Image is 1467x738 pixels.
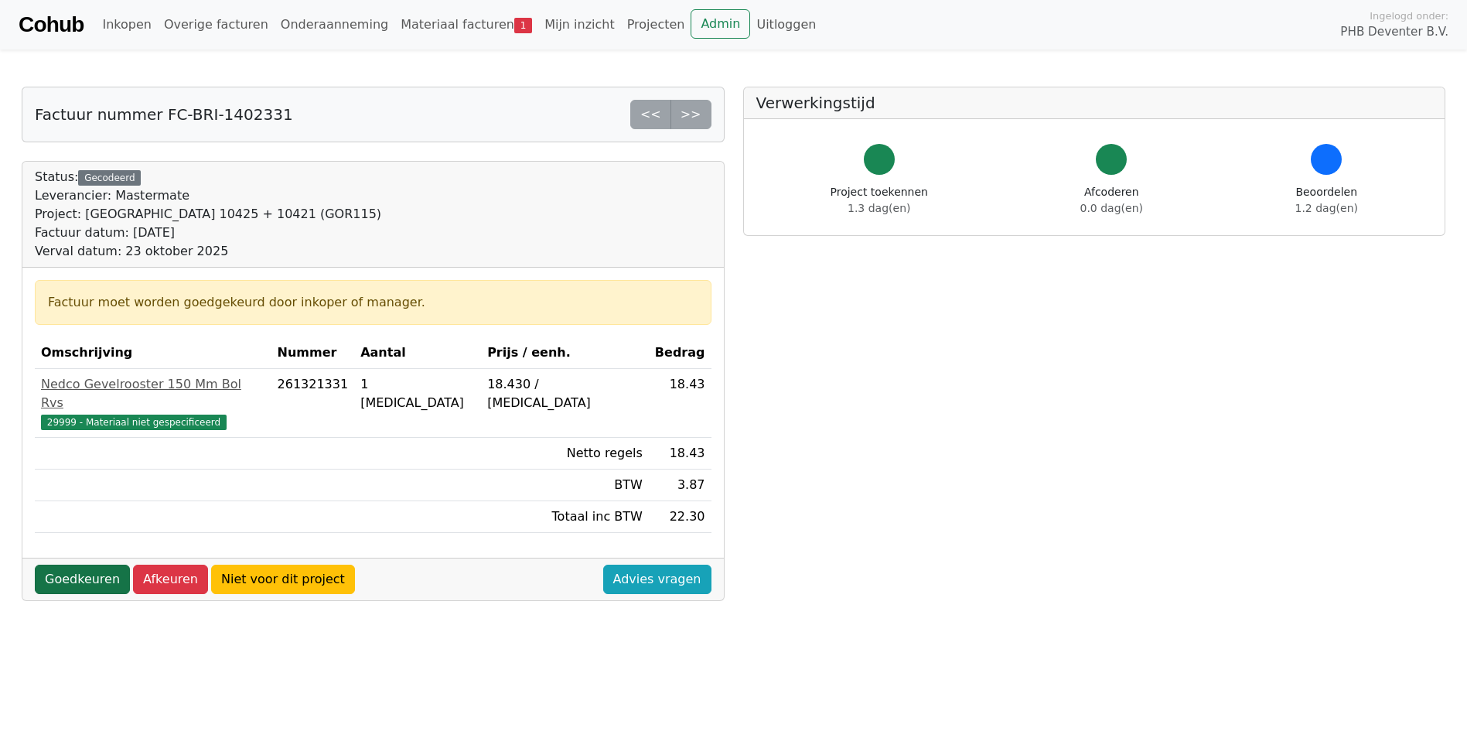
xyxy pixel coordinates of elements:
[1295,202,1358,214] span: 1.2 dag(en)
[394,9,538,40] a: Materiaal facturen1
[649,337,711,369] th: Bedrag
[649,438,711,470] td: 18.43
[1340,23,1448,41] span: PHB Deventer B.V.
[538,9,621,40] a: Mijn inzicht
[41,375,265,412] div: Nedco Gevelrooster 150 Mm Bol Rvs
[487,375,643,412] div: 18.430 / [MEDICAL_DATA]
[211,565,355,594] a: Niet voor dit project
[756,94,1433,112] h5: Verwerkingstijd
[35,186,381,205] div: Leverancier: Mastermate
[1080,184,1143,217] div: Afcoderen
[1370,9,1448,23] span: Ingelogd onder:
[514,18,532,33] span: 1
[35,224,381,242] div: Factuur datum: [DATE]
[158,9,275,40] a: Overige facturen
[35,205,381,224] div: Project: [GEOGRAPHIC_DATA] 10425 + 10421 (GOR115)
[1295,184,1358,217] div: Beoordelen
[621,9,691,40] a: Projecten
[48,293,698,312] div: Factuur moet worden goedgekeurd door inkoper of manager.
[481,501,649,533] td: Totaal inc BTW
[41,375,265,431] a: Nedco Gevelrooster 150 Mm Bol Rvs29999 - Materiaal niet gespecificeerd
[831,184,928,217] div: Project toekennen
[133,565,208,594] a: Afkeuren
[271,337,355,369] th: Nummer
[78,170,141,186] div: Gecodeerd
[96,9,157,40] a: Inkopen
[750,9,822,40] a: Uitloggen
[481,470,649,501] td: BTW
[649,470,711,501] td: 3.87
[603,565,711,594] a: Advies vragen
[35,565,130,594] a: Goedkeuren
[481,337,649,369] th: Prijs / eenh.
[848,202,910,214] span: 1.3 dag(en)
[35,242,381,261] div: Verval datum: 23 oktober 2025
[649,369,711,438] td: 18.43
[691,9,750,39] a: Admin
[481,438,649,470] td: Netto regels
[275,9,394,40] a: Onderaanneming
[41,415,227,430] span: 29999 - Materiaal niet gespecificeerd
[360,375,475,412] div: 1 [MEDICAL_DATA]
[1080,202,1143,214] span: 0.0 dag(en)
[35,105,293,124] h5: Factuur nummer FC-BRI-1402331
[35,168,381,261] div: Status:
[35,337,271,369] th: Omschrijving
[354,337,481,369] th: Aantal
[271,369,355,438] td: 261321331
[649,501,711,533] td: 22.30
[19,6,84,43] a: Cohub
